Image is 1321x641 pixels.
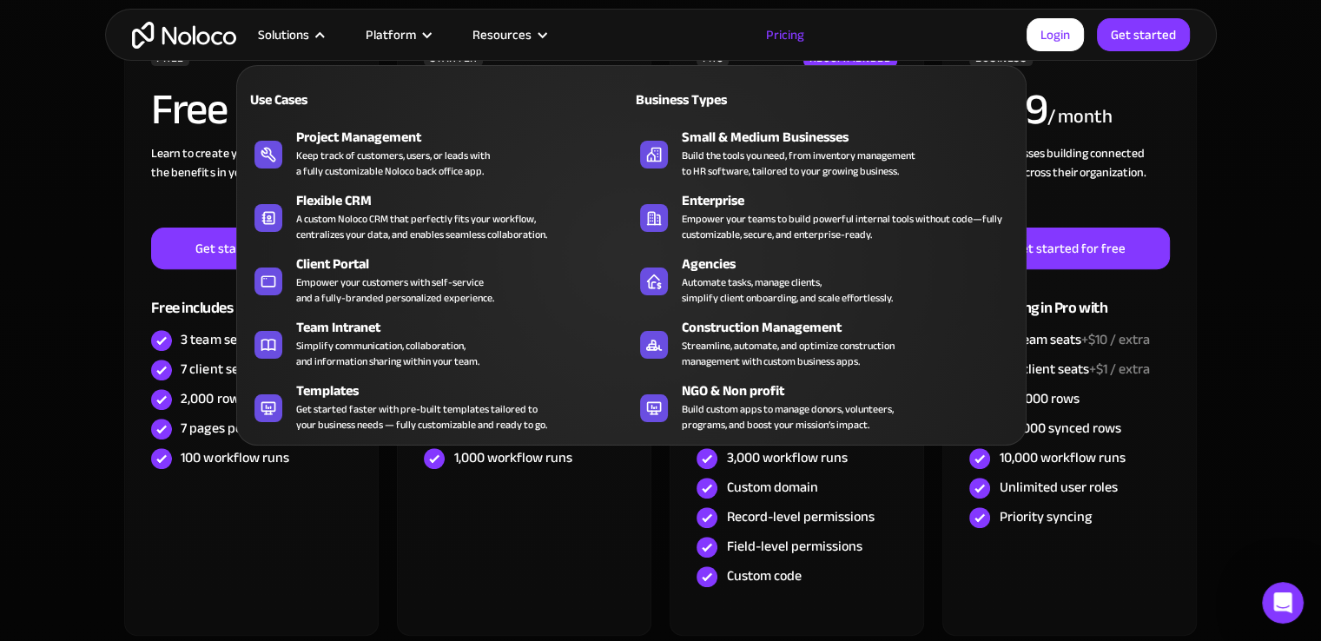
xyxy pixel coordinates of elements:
[726,448,847,467] div: 3,000 workflow runs
[246,377,631,436] a: TemplatesGet started faster with pre-built templates tailored toyour business needs — fully custo...
[181,448,288,467] div: 100 workflow runs
[267,494,281,508] button: Emoji picker
[682,317,1025,338] div: Construction Management
[296,317,639,338] div: Team Intranet
[151,269,351,326] div: Free includes
[969,269,1169,326] div: Everything in Pro with
[258,23,309,46] div: Solutions
[151,88,227,131] h2: Free
[682,190,1025,211] div: Enterprise
[296,380,639,401] div: Templates
[181,360,256,379] div: 7 client seats
[366,23,416,46] div: Platform
[999,507,1091,526] div: Priority syncing
[294,487,322,515] button: Send a message…
[631,250,1017,309] a: AgenciesAutomate tasks, manage clients,simplify client onboarding, and scale effortlessly.
[631,314,1017,373] a: Construction ManagementStreamline, automate, and optimize constructionmanagement with custom busi...
[999,330,1149,349] div: 30 team seats
[246,250,631,309] a: Client PortalEmpower your customers with self-serviceand a fully-branded personalized experience.
[246,123,631,182] a: Project ManagementKeep track of customers, users, or leads witha fully customizable Noloco back o...
[682,211,1008,242] div: Empower your teams to build powerful internal tools without code—fully customizable, secure, and ...
[296,148,490,179] div: Keep track of customers, users, or leads with a fully customizable Noloco back office app.
[1027,18,1084,51] a: Login
[296,338,479,369] div: Simplify communication, collaboration, and information sharing within your team.
[151,228,351,269] a: Get started for free
[18,444,329,473] textarea: Ask a question…
[631,123,1017,182] a: Small & Medium BusinessesBuild the tools you need, from inventory managementto HR software, tailo...
[296,254,639,274] div: Client Portal
[28,180,271,197] div: [PERSON_NAME]
[344,23,451,46] div: Platform
[296,274,494,306] div: Empower your customers with self-service and a fully-branded personalized experience.
[682,254,1025,274] div: Agencies
[969,144,1169,228] div: For businesses building connected solutions across their organization. ‍
[1097,18,1190,51] a: Get started
[296,401,547,433] div: Get started faster with pre-built templates tailored to your business needs — fully customizable ...
[999,478,1117,497] div: Unlimited user roles
[999,389,1079,408] div: 200,000 rows
[84,22,216,39] p: The team can also help
[181,389,245,408] div: 2,000 rows
[682,127,1025,148] div: Small & Medium Businesses
[11,7,44,40] button: go back
[631,89,817,110] div: Business Types
[28,211,168,221] div: [PERSON_NAME] • 1m ago
[682,401,894,433] div: Build custom apps to manage donors, volunteers, programs, and boost your mission’s impact.
[151,144,351,228] div: Learn to create your first app and see the benefits in your team ‍
[296,211,547,242] div: A custom Noloco CRM that perfectly fits your workflow, centralizes your data, and enables seamles...
[744,23,826,46] a: Pricing
[246,187,631,246] a: Flexible CRMA custom Noloco CRM that perfectly fits your workflow,centralizes your data, and enab...
[999,419,1120,438] div: 100,000 synced rows
[682,338,895,369] div: Streamline, automate, and optimize construction management with custom business apps.
[305,7,336,38] div: Close
[29,399,319,443] input: Your email
[132,22,236,49] a: home
[296,127,639,148] div: Project Management
[682,148,915,179] div: Build the tools you need, from inventory management to HR software, tailored to your growing busi...
[50,10,77,37] img: Profile image for Help Bot
[181,330,254,349] div: 3 team seats
[726,507,874,526] div: Record-level permissions
[14,118,334,246] div: Darragh says…
[682,380,1025,401] div: NGO & Non profit
[999,360,1149,379] div: 100 client seats
[1088,356,1149,382] span: +$1 / extra
[1262,582,1304,624] iframe: Intercom live chat
[726,537,862,556] div: Field-level permissions
[682,274,893,306] div: Automate tasks, manage clients, simplify client onboarding, and scale effortlessly.
[726,478,817,497] div: Custom domain
[472,23,532,46] div: Resources
[296,190,639,211] div: Flexible CRM
[236,41,1027,446] nav: Solutions
[1080,327,1149,353] span: +$10 / extra
[631,79,1017,119] a: Business Types
[453,448,571,467] div: 1,000 workflow runs
[246,89,432,110] div: Use Cases
[14,118,285,208] div: Hi there, if you have any questions about our pricing, just let us know![PERSON_NAME][PERSON_NAME...
[999,448,1125,467] div: 10,000 workflow runs
[631,187,1017,246] a: EnterpriseEmpower your teams to build powerful internal tools without code—fully customizable, se...
[272,7,305,40] button: Home
[84,9,143,22] h1: Help Bot
[246,79,631,119] a: Use Cases
[28,137,271,171] div: Hi there, if you have any questions about our pricing, just let us know!
[181,419,272,438] div: 7 pages per app
[246,314,631,373] a: Team IntranetSimplify communication, collaboration,and information sharing within your team.
[236,23,344,46] div: Solutions
[726,566,801,585] div: Custom code
[631,377,1017,436] a: NGO & Non profitBuild custom apps to manage donors, volunteers,programs, and boost your mission’s...
[451,23,566,46] div: Resources
[969,228,1169,269] a: Get started for free
[1047,103,1112,131] div: / month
